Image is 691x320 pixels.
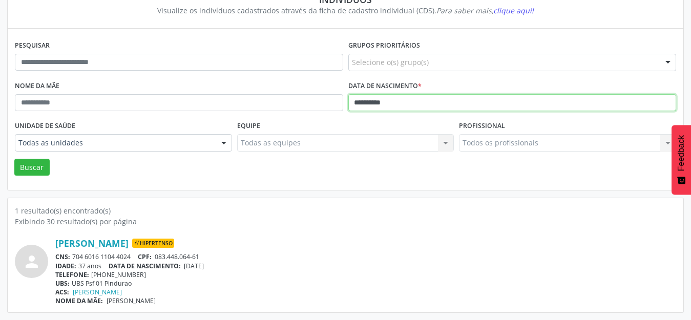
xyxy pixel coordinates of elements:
[15,205,676,216] div: 1 resultado(s) encontrado(s)
[55,262,76,270] span: IDADE:
[14,159,50,176] button: Buscar
[348,38,420,54] label: Grupos prioritários
[155,252,199,261] span: 083.448.064-61
[436,6,534,15] i: Para saber mais,
[18,138,211,148] span: Todas as unidades
[55,252,70,261] span: CNS:
[55,296,103,305] span: NOME DA MÃE:
[677,135,686,171] span: Feedback
[237,118,260,134] label: Equipe
[55,270,89,279] span: TELEFONE:
[184,262,204,270] span: [DATE]
[55,279,70,288] span: UBS:
[109,262,181,270] span: DATA DE NASCIMENTO:
[55,288,69,296] span: ACS:
[107,296,156,305] span: [PERSON_NAME]
[73,288,122,296] a: [PERSON_NAME]
[672,125,691,195] button: Feedback - Mostrar pesquisa
[15,38,50,54] label: Pesquisar
[132,239,174,248] span: Hipertenso
[22,5,669,16] div: Visualize os indivíduos cadastrados através da ficha de cadastro individual (CDS).
[23,252,41,271] i: person
[15,118,75,134] label: Unidade de saúde
[55,279,676,288] div: UBS Psf 01 Pindurao
[493,6,534,15] span: clique aqui!
[348,78,422,94] label: Data de nascimento
[55,238,129,249] a: [PERSON_NAME]
[352,57,429,68] span: Selecione o(s) grupo(s)
[138,252,152,261] span: CPF:
[459,118,505,134] label: Profissional
[15,78,59,94] label: Nome da mãe
[55,270,676,279] div: [PHONE_NUMBER]
[55,252,676,261] div: 704 6016 1104 4024
[15,216,676,227] div: Exibindo 30 resultado(s) por página
[55,262,676,270] div: 37 anos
